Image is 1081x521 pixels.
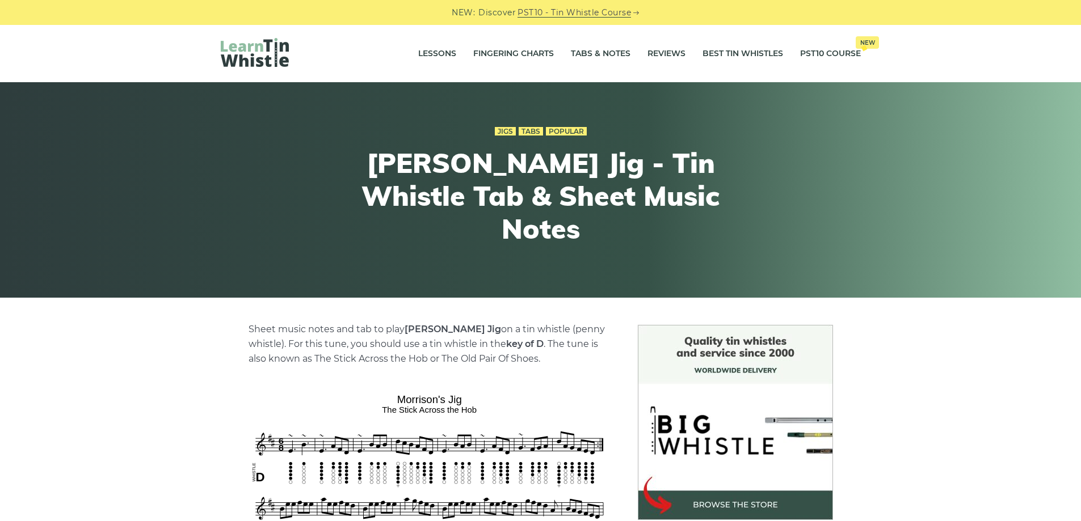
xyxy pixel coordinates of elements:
[800,40,861,68] a: PST10 CourseNew
[221,38,289,67] img: LearnTinWhistle.com
[519,127,543,136] a: Tabs
[647,40,685,68] a: Reviews
[856,36,879,49] span: New
[332,147,750,245] h1: [PERSON_NAME] Jig - Tin Whistle Tab & Sheet Music Notes
[571,40,630,68] a: Tabs & Notes
[506,338,544,349] strong: key of D
[249,322,611,366] p: Sheet music notes and tab to play on a tin whistle (penny whistle). For this tune, you should use...
[546,127,587,136] a: Popular
[405,324,501,334] strong: [PERSON_NAME] Jig
[495,127,516,136] a: Jigs
[473,40,554,68] a: Fingering Charts
[418,40,456,68] a: Lessons
[703,40,783,68] a: Best Tin Whistles
[638,325,833,520] img: BigWhistle Tin Whistle Store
